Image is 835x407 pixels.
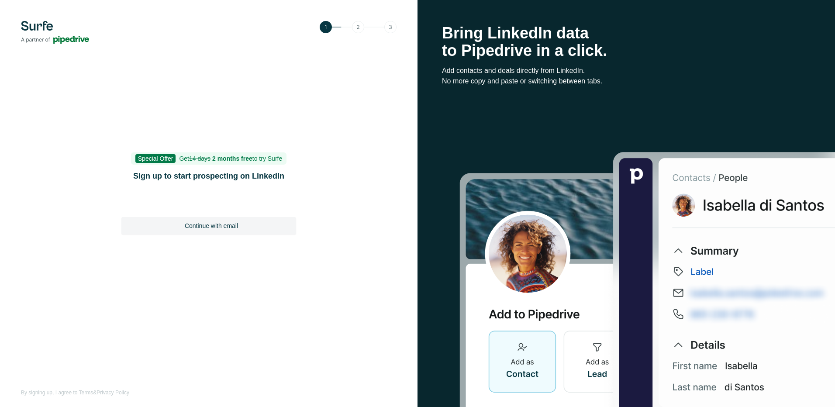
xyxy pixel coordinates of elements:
[97,390,129,396] a: Privacy Policy
[21,21,89,44] img: Surfe's logo
[117,193,300,213] iframe: Sign in with Google Button
[185,221,238,230] span: Continue with email
[93,390,97,396] span: &
[459,151,835,407] img: Surfe Stock Photo - Selling good vibes
[79,390,93,396] a: Terms
[442,24,811,59] h1: Bring LinkedIn data to Pipedrive in a click.
[442,76,811,86] p: No more copy and paste or switching between tabs.
[121,170,296,182] h1: Sign up to start prospecting on LinkedIn
[320,21,397,33] img: Step 1
[442,66,811,76] p: Add contacts and deals directly from LinkedIn.
[212,155,252,162] b: 2 months free
[179,155,282,162] span: Get to try Surfe
[189,155,210,162] s: 14 days
[21,390,77,396] span: By signing up, I agree to
[135,154,176,163] span: Special Offer
[656,9,826,110] iframe: Sign in with Google Dialogue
